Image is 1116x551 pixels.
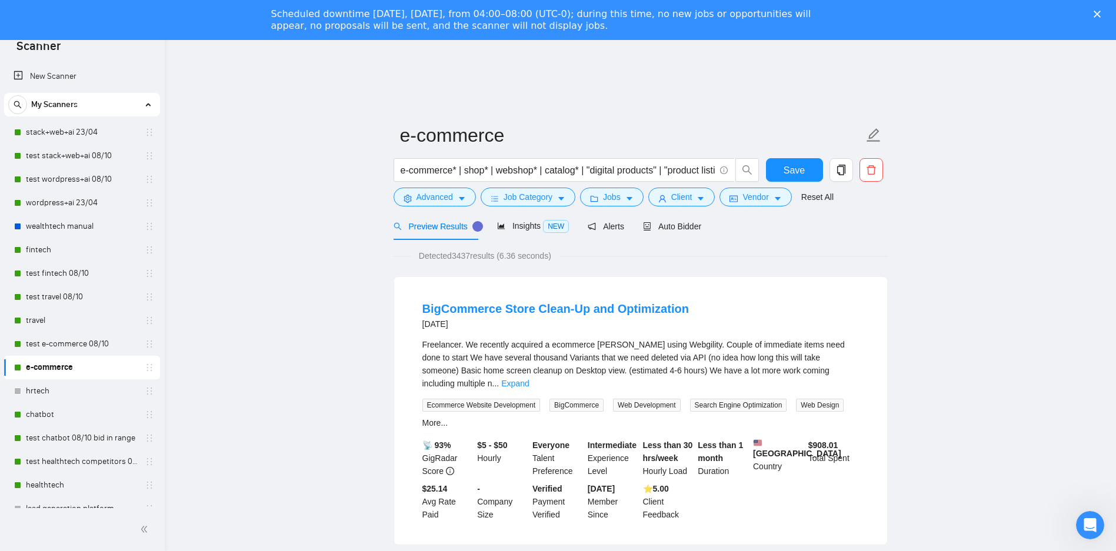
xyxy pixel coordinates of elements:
[458,194,466,203] span: caret-down
[585,482,641,521] div: Member Since
[532,440,569,450] b: Everyone
[588,484,615,493] b: [DATE]
[497,221,569,231] span: Insights
[26,403,138,426] a: chatbot
[145,269,154,278] span: holder
[26,497,138,520] a: lead generation platform
[557,194,565,203] span: caret-down
[648,188,715,206] button: userClientcaret-down
[641,482,696,521] div: Client Feedback
[720,166,728,174] span: info-circle
[140,523,152,535] span: double-left
[31,93,78,116] span: My Scanners
[590,194,598,203] span: folder
[643,440,693,463] b: Less than 30 hrs/week
[698,440,743,463] b: Less than 1 month
[588,222,624,231] span: Alerts
[742,191,768,203] span: Vendor
[580,188,644,206] button: folderJobscaret-down
[808,440,838,450] b: $ 908.01
[145,245,154,255] span: holder
[754,439,762,447] img: 🇺🇸
[751,439,806,477] div: Country
[26,379,138,403] a: hrtech
[145,363,154,372] span: holder
[801,191,834,203] a: Reset All
[9,101,26,109] span: search
[404,194,412,203] span: setting
[658,194,667,203] span: user
[8,95,27,114] button: search
[422,338,859,390] div: Freelancer. We recently acquired a ecommerce [PERSON_NAME] using Webgility. Couple of immediate i...
[26,285,138,309] a: test travel 08/10
[145,339,154,349] span: holder
[7,38,70,62] span: Scanner
[26,426,138,450] a: test chatbot 08/10 bid in range
[420,439,475,477] div: GigRadar Score
[796,399,844,412] span: Web Design
[585,439,641,477] div: Experience Level
[422,399,541,412] span: Ecommerce Website Development
[481,188,575,206] button: barsJob Categorycaret-down
[475,439,530,477] div: Hourly
[477,484,480,493] b: -
[271,8,827,32] div: Scheduled downtime [DATE], [DATE], from 04:00–08:00 (UTC-0); during this time, no new jobs or opp...
[588,222,596,231] span: notification
[753,439,841,458] b: [GEOGRAPHIC_DATA]
[806,439,861,477] div: Total Spent
[394,222,478,231] span: Preview Results
[671,191,692,203] span: Client
[497,222,505,230] span: area-chart
[588,440,637,450] b: Intermediate
[491,194,499,203] span: bars
[866,128,881,143] span: edit
[145,175,154,184] span: holder
[145,457,154,466] span: holder
[145,222,154,231] span: holder
[1076,511,1104,539] iframe: Intercom live chat
[774,194,782,203] span: caret-down
[411,249,559,262] span: Detected 3437 results (6.36 seconds)
[504,191,552,203] span: Job Category
[532,484,562,493] b: Verified
[26,473,138,497] a: healthtech
[530,439,585,477] div: Talent Preference
[422,418,448,428] a: More...
[145,128,154,137] span: holder
[26,332,138,356] a: test e-commerce 08/10
[26,238,138,262] a: fintech
[477,440,507,450] b: $5 - $50
[475,482,530,521] div: Company Size
[422,440,451,450] b: 📡 93%
[501,379,529,388] a: Expand
[543,220,569,233] span: NEW
[26,191,138,215] a: wordpress+ai 23/04
[549,399,604,412] span: BigCommerce
[420,482,475,521] div: Avg Rate Paid
[145,504,154,513] span: holder
[14,65,151,88] a: New Scanner
[766,158,823,182] button: Save
[394,188,476,206] button: settingAdvancedcaret-down
[26,121,138,144] a: stack+web+ai 23/04
[145,292,154,302] span: holder
[603,191,621,203] span: Jobs
[26,215,138,238] a: wealthtech manual
[530,482,585,521] div: Payment Verified
[697,194,705,203] span: caret-down
[400,121,864,150] input: Scanner name...
[735,158,759,182] button: search
[472,221,483,232] div: Tooltip anchor
[26,144,138,168] a: test stack+web+ai 08/10
[417,191,453,203] span: Advanced
[145,410,154,419] span: holder
[690,399,787,412] span: Search Engine Optimization
[145,480,154,490] span: holder
[719,188,791,206] button: idcardVendorcaret-down
[145,433,154,443] span: holder
[145,198,154,208] span: holder
[422,302,689,315] a: BigCommerce Store Clean-Up and Optimization
[422,484,448,493] b: $25.14
[729,194,738,203] span: idcard
[643,222,701,231] span: Auto Bidder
